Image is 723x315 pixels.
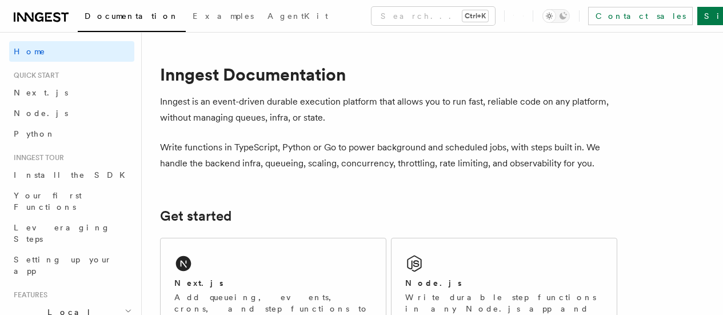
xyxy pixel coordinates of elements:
[9,249,134,281] a: Setting up your app
[160,64,617,85] h1: Inngest Documentation
[14,46,46,57] span: Home
[14,129,55,138] span: Python
[372,7,495,25] button: Search...Ctrl+K
[14,191,82,212] span: Your first Functions
[14,109,68,118] span: Node.js
[405,277,462,289] h2: Node.js
[9,290,47,300] span: Features
[193,11,254,21] span: Examples
[9,71,59,80] span: Quick start
[542,9,570,23] button: Toggle dark mode
[186,3,261,31] a: Examples
[78,3,186,32] a: Documentation
[14,170,132,180] span: Install the SDK
[160,208,231,224] a: Get started
[9,41,134,62] a: Home
[267,11,328,21] span: AgentKit
[9,103,134,123] a: Node.js
[462,10,488,22] kbd: Ctrl+K
[85,11,179,21] span: Documentation
[9,153,64,162] span: Inngest tour
[9,123,134,144] a: Python
[160,94,617,126] p: Inngest is an event-driven durable execution platform that allows you to run fast, reliable code ...
[261,3,335,31] a: AgentKit
[160,139,617,172] p: Write functions in TypeScript, Python or Go to power background and scheduled jobs, with steps bu...
[174,277,223,289] h2: Next.js
[9,82,134,103] a: Next.js
[9,217,134,249] a: Leveraging Steps
[14,255,112,276] span: Setting up your app
[9,185,134,217] a: Your first Functions
[588,7,693,25] a: Contact sales
[14,88,68,97] span: Next.js
[9,165,134,185] a: Install the SDK
[14,223,110,244] span: Leveraging Steps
